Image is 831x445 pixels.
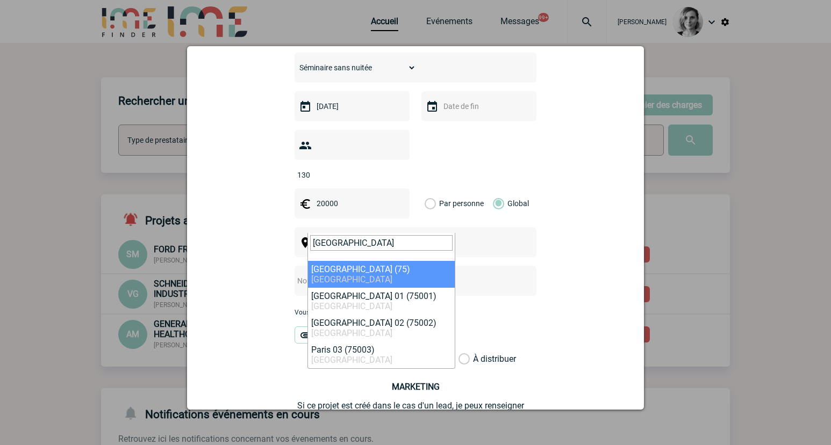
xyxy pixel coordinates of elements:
span: [GEOGRAPHIC_DATA] [311,355,392,365]
p: Vous pouvez ajouter une pièce jointe à votre demande [295,309,536,316]
input: Date de fin [441,99,515,113]
input: Budget HT [314,196,388,210]
label: Global [493,188,500,218]
li: [GEOGRAPHIC_DATA] (75) [308,261,455,288]
input: Date de début [314,99,388,113]
label: Par personne [425,188,436,218]
p: Si ce projet est créé dans le cas d'un lead, je peux renseigner ci-dessous les informations perme... [297,400,534,431]
li: [GEOGRAPHIC_DATA] 01 (75001) [308,288,455,315]
h3: MARKETING [297,382,534,392]
label: À distribuer [459,354,470,364]
li: [GEOGRAPHIC_DATA] 02 (75002) [308,315,455,341]
span: [GEOGRAPHIC_DATA] [311,274,392,284]
li: Paris 03 (75003) [308,341,455,368]
input: Nom de l'événement [295,274,508,288]
span: [GEOGRAPHIC_DATA] [311,301,392,311]
input: Nombre de participants [295,168,396,182]
span: [GEOGRAPHIC_DATA] [311,328,392,338]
